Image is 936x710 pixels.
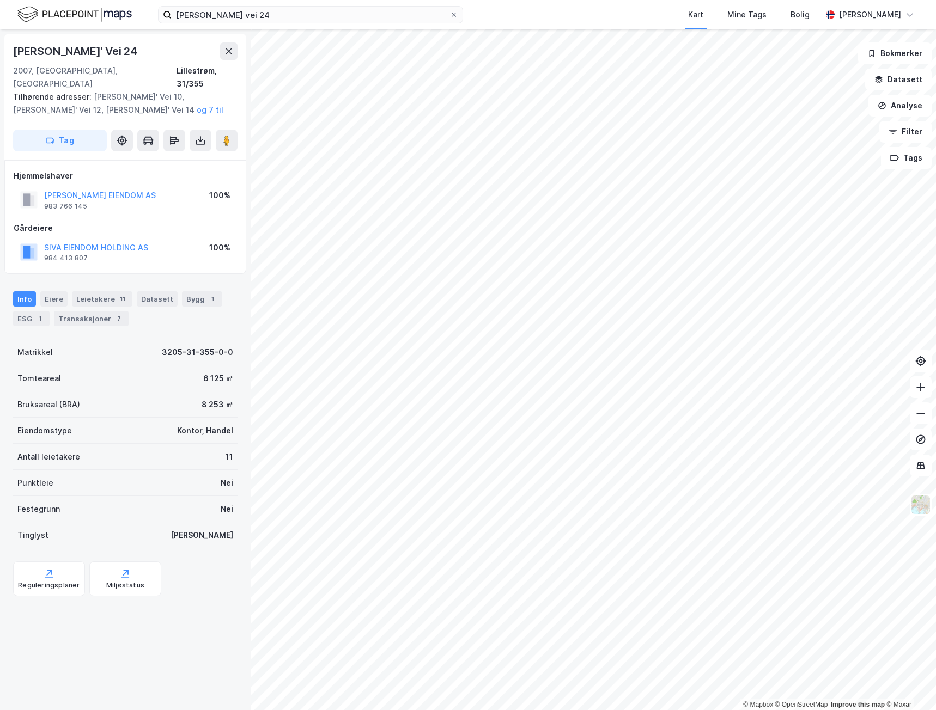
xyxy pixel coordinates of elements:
[881,147,932,169] button: Tags
[13,130,107,151] button: Tag
[182,291,222,307] div: Bygg
[858,42,932,64] button: Bokmerker
[117,293,128,304] div: 11
[44,254,88,262] div: 984 413 807
[775,701,828,708] a: OpenStreetMap
[17,450,80,463] div: Antall leietakere
[688,8,703,21] div: Kart
[839,8,901,21] div: [PERSON_NAME]
[868,95,932,117] button: Analyse
[791,8,810,21] div: Bolig
[17,398,80,411] div: Bruksareal (BRA)
[113,313,124,324] div: 7
[209,241,230,254] div: 100%
[13,90,229,117] div: [PERSON_NAME]' Vei 10, [PERSON_NAME]' Vei 12, [PERSON_NAME]' Vei 14
[171,529,233,542] div: [PERSON_NAME]
[72,291,132,307] div: Leietakere
[17,372,61,385] div: Tomteareal
[18,581,80,590] div: Reguleringsplaner
[221,476,233,489] div: Nei
[14,169,237,182] div: Hjemmelshaver
[34,313,45,324] div: 1
[209,189,230,202] div: 100%
[865,69,932,90] button: Datasett
[17,476,53,489] div: Punktleie
[221,503,233,516] div: Nei
[882,658,936,710] iframe: Chat Widget
[13,291,36,307] div: Info
[882,658,936,710] div: Kontrollprogram for chat
[14,222,237,235] div: Gårdeiere
[172,7,449,23] input: Søk på adresse, matrikkel, gårdeiere, leietakere eller personer
[13,92,94,101] span: Tilhørende adresser:
[177,424,233,437] div: Kontor, Handel
[743,701,773,708] a: Mapbox
[910,494,931,515] img: Z
[17,529,48,542] div: Tinglyst
[13,42,139,60] div: [PERSON_NAME]' Vei 24
[162,346,233,359] div: 3205-31-355-0-0
[226,450,233,463] div: 11
[879,121,932,143] button: Filter
[54,311,129,326] div: Transaksjoner
[13,64,177,90] div: 2007, [GEOGRAPHIC_DATA], [GEOGRAPHIC_DATA]
[17,5,132,24] img: logo.f888ab2527a4732fd821a326f86c7f29.svg
[17,503,60,516] div: Festegrunn
[17,424,72,437] div: Eiendomstype
[202,398,233,411] div: 8 253 ㎡
[177,64,238,90] div: Lillestrøm, 31/355
[727,8,767,21] div: Mine Tags
[44,202,87,211] div: 983 766 145
[13,311,50,326] div: ESG
[106,581,144,590] div: Miljøstatus
[17,346,53,359] div: Matrikkel
[203,372,233,385] div: 6 125 ㎡
[137,291,178,307] div: Datasett
[831,701,885,708] a: Improve this map
[207,293,218,304] div: 1
[40,291,68,307] div: Eiere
